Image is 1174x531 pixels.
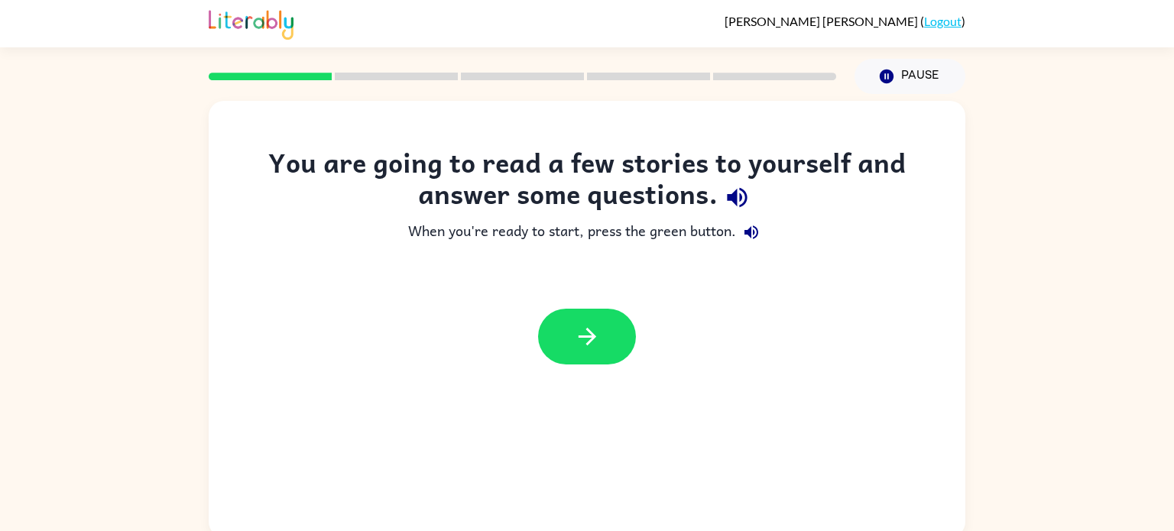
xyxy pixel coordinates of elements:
[725,14,965,28] div: ( )
[209,6,293,40] img: Literably
[239,147,935,217] div: You are going to read a few stories to yourself and answer some questions.
[924,14,962,28] a: Logout
[725,14,920,28] span: [PERSON_NAME] [PERSON_NAME]
[239,217,935,248] div: When you're ready to start, press the green button.
[855,59,965,94] button: Pause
